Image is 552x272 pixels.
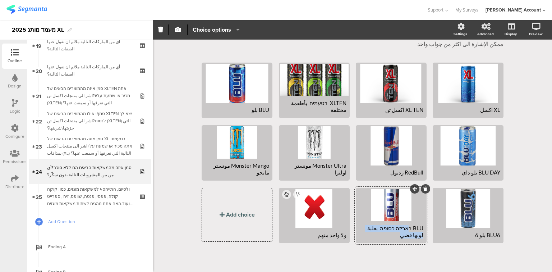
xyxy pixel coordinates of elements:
div: Outline [8,58,22,64]
button: Add choice [202,188,272,242]
div: Settings [454,31,467,37]
span: 25 [36,192,42,200]
a: 25 ולסיום, התייחס/י למשקאות מוגזים, כמו: קוקה קולה, פפסי, פנטה, שוופס, זירו, ספרייט ועוד.האם אתם ... [29,184,151,209]
div: ولا واحد منهم [282,232,346,239]
p: ممكن الإشارة الى اكثر من جواب واحد [202,40,503,47]
a: 19 أي من الماركات التالية ملائم ان نقول عنها الصفات التالية؟ [29,33,151,58]
div: Advanced [477,31,494,37]
a: Ending A [29,234,151,259]
a: 23 סמן איזה מהמוצרים הבאים של XL בטעמים אתה מכיר או שמעת עליוاشر الى منتجات اكسل بمذاقات (XL) الت... [29,133,151,159]
div: סמן איזה מהמשקאות הבאים הם ללא סוכר?أي من بين المشروبات التالية بدون سكّر؟ [47,164,133,178]
div: Monster Mango مونستر مانجو [205,162,269,176]
div: Distribute [5,183,24,190]
button: Choice options [192,22,240,37]
div: סמן איזה מהמוצרים הבאים של XL בטעמים אתה מכיר או שמעת עליוاشر الى منتجات اكسل بمذاقات (XL) التالي... [47,135,133,157]
div: סמן/י אילו מהמוצרים הבאים של XLTEN יצא לך לנסות?اشر الى منتجات اكسل تن (XLTEN) التي جرّبتها\شربتها؟ [47,110,133,132]
a: 20 أي من الماركات التالية ملائم ان نقول عنها الصفات التالية؟ [29,58,151,83]
div: BLU DAY بلو داي [436,169,500,176]
span: Support [428,6,443,13]
div: XL اكسل [436,106,500,113]
div: Configure [5,133,24,140]
span: Add Question [48,218,140,225]
div: BLU بلو [205,106,269,113]
div: XLTEN בטעמים بأطعمة مختلفة [282,100,346,113]
div: BLU6 بلو 6 [436,232,500,239]
div: 2025 מעמד מותג XL [12,24,64,36]
div: Preview [529,31,543,37]
span: 23 [36,142,42,150]
a: 24 סמן איזה מהמשקאות הבאים הם ללא סוכר?أي من بين المشروبات التالية بدون سكّر؟ [29,159,151,184]
div: BLU באריזה כסופה بعلبة لونها فضي [359,225,423,239]
div: ולסיום, התייחס/י למשקאות מוגזים, כמו: קוקה קולה, פפסי, פנטה, שוופס, זירו, ספרייט ועוד.האם אתם נוה... [47,186,133,207]
div: أي من الماركات التالية ملائم ان نقول عنها الصفات التالية؟ [47,38,133,53]
div: Add choice [226,210,255,219]
div: Permissions [3,158,27,165]
span: 24 [36,167,42,175]
div: Monster Ultra مونستر اولترا [282,162,346,176]
div: أي من الماركات التالية ملائم ان نقول عنها الصفات التالية؟ [47,63,133,78]
span: 19 [36,41,41,49]
span: Ending A [48,243,140,250]
div: סמן איזה מהמוצרים הבאים של XLTEN אתה מכיר או שמעת עליו?اشر الى منتجات اكسل تن (XLTEN) التي تعرفها... [47,85,133,106]
span: 22 [36,117,42,125]
a: 21 סמן איזה מהמוצרים הבאים של XLTEN אתה מכיר או שמעת עליו?اشر الى منتجات اكسل تن (XLTEN) التي تعر... [29,83,151,108]
div: Design [8,83,22,89]
img: segmanta logo [6,5,47,14]
span: 21 [36,92,41,100]
span: 20 [36,67,42,74]
div: RedBull ردبول [359,169,423,176]
div: [PERSON_NAME] Account [486,6,541,13]
div: Logic [10,108,20,114]
span: Choice options [193,26,231,34]
div: Display [505,31,517,37]
div: XL TEN اكسل تن [359,106,423,113]
a: 22 סמן/י אילו מהמוצרים הבאים של XLTEN יצא לך לנסות?اشر الى منتجات اكسل تن (XLTEN) التي جرّبتها\شر... [29,108,151,133]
